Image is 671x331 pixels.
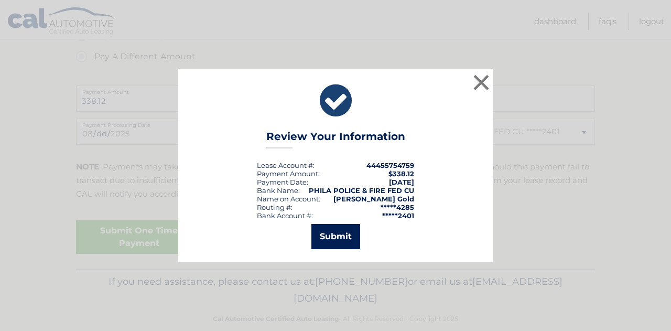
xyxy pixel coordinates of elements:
[257,161,315,169] div: Lease Account #:
[388,169,414,178] span: $338.12
[389,178,414,186] span: [DATE]
[333,195,414,203] strong: [PERSON_NAME] Gold
[309,186,414,195] strong: PHILA POLICE & FIRE FED CU
[257,178,307,186] span: Payment Date
[257,178,308,186] div: :
[366,161,414,169] strong: 44455754759
[257,211,313,220] div: Bank Account #:
[266,130,405,148] h3: Review Your Information
[311,224,360,249] button: Submit
[257,203,293,211] div: Routing #:
[257,195,320,203] div: Name on Account:
[257,169,320,178] div: Payment Amount:
[257,186,300,195] div: Bank Name:
[471,72,492,93] button: ×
